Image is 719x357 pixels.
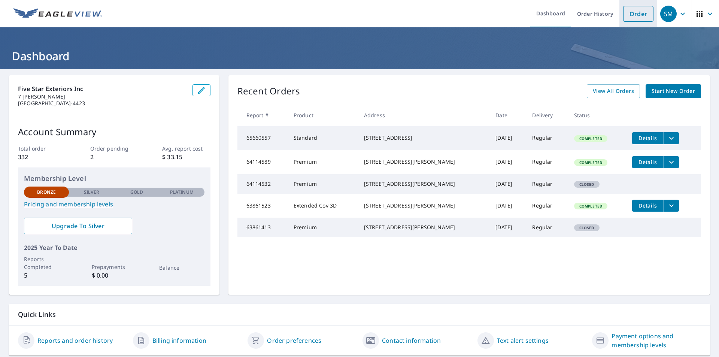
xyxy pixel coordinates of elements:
td: [DATE] [489,126,526,150]
th: Delivery [526,104,568,126]
p: Prepayments [92,263,137,271]
p: [GEOGRAPHIC_DATA]-4423 [18,100,186,107]
p: 2 [90,152,138,161]
div: [STREET_ADDRESS][PERSON_NAME] [364,202,483,209]
img: EV Logo [13,8,102,19]
a: Text alert settings [497,336,549,345]
span: Completed [575,136,607,141]
td: Premium [288,150,358,174]
td: Regular [526,174,568,194]
div: [STREET_ADDRESS][PERSON_NAME] [364,224,483,231]
p: Five Star Exteriors Inc [18,84,186,93]
td: Regular [526,150,568,174]
span: Upgrade To Silver [30,222,126,230]
p: 332 [18,152,66,161]
p: Total order [18,145,66,152]
td: 65660557 [237,126,288,150]
a: Upgrade To Silver [24,218,132,234]
td: [DATE] [489,174,526,194]
a: Pricing and membership levels [24,200,204,209]
p: Gold [130,189,143,196]
p: 5 [24,271,69,280]
span: Completed [575,203,607,209]
span: Closed [575,225,599,230]
th: Date [489,104,526,126]
td: Premium [288,218,358,237]
th: Address [358,104,489,126]
span: Completed [575,160,607,165]
p: Recent Orders [237,84,300,98]
p: Silver [84,189,100,196]
button: filesDropdownBtn-63861523 [664,200,679,212]
button: filesDropdownBtn-64114589 [664,156,679,168]
span: Details [637,134,659,142]
td: [DATE] [489,194,526,218]
span: Start New Order [652,87,695,96]
td: Regular [526,218,568,237]
p: Quick Links [18,310,701,319]
p: Bronze [37,189,56,196]
a: Start New Order [646,84,701,98]
p: $ 33.15 [162,152,210,161]
span: Closed [575,182,599,187]
th: Status [568,104,626,126]
button: detailsBtn-64114589 [632,156,664,168]
td: Premium [288,174,358,194]
a: Payment options and membership levels [612,332,701,350]
p: Balance [159,264,204,272]
h1: Dashboard [9,48,710,64]
p: Account Summary [18,125,210,139]
td: Extended Cov 3D [288,194,358,218]
div: [STREET_ADDRESS] [364,134,483,142]
a: Billing information [152,336,206,345]
p: Membership Level [24,173,204,184]
p: Platinum [170,189,194,196]
td: Regular [526,126,568,150]
a: Order [623,6,653,22]
button: filesDropdownBtn-65660557 [664,132,679,144]
p: Reports Completed [24,255,69,271]
a: Reports and order history [37,336,113,345]
p: Avg. report cost [162,145,210,152]
span: Details [637,202,659,209]
td: [DATE] [489,150,526,174]
div: SM [660,6,677,22]
th: Product [288,104,358,126]
td: 63861523 [237,194,288,218]
td: Standard [288,126,358,150]
button: detailsBtn-63861523 [632,200,664,212]
a: View All Orders [587,84,640,98]
td: Regular [526,194,568,218]
div: [STREET_ADDRESS][PERSON_NAME] [364,180,483,188]
td: [DATE] [489,218,526,237]
th: Report # [237,104,288,126]
p: $ 0.00 [92,271,137,280]
p: 2025 Year To Date [24,243,204,252]
p: Order pending [90,145,138,152]
span: View All Orders [593,87,634,96]
td: 64114589 [237,150,288,174]
p: 7 [PERSON_NAME] [18,93,186,100]
button: detailsBtn-65660557 [632,132,664,144]
td: 63861413 [237,218,288,237]
span: Details [637,158,659,166]
a: Contact information [382,336,441,345]
div: [STREET_ADDRESS][PERSON_NAME] [364,158,483,166]
a: Order preferences [267,336,321,345]
td: 64114532 [237,174,288,194]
